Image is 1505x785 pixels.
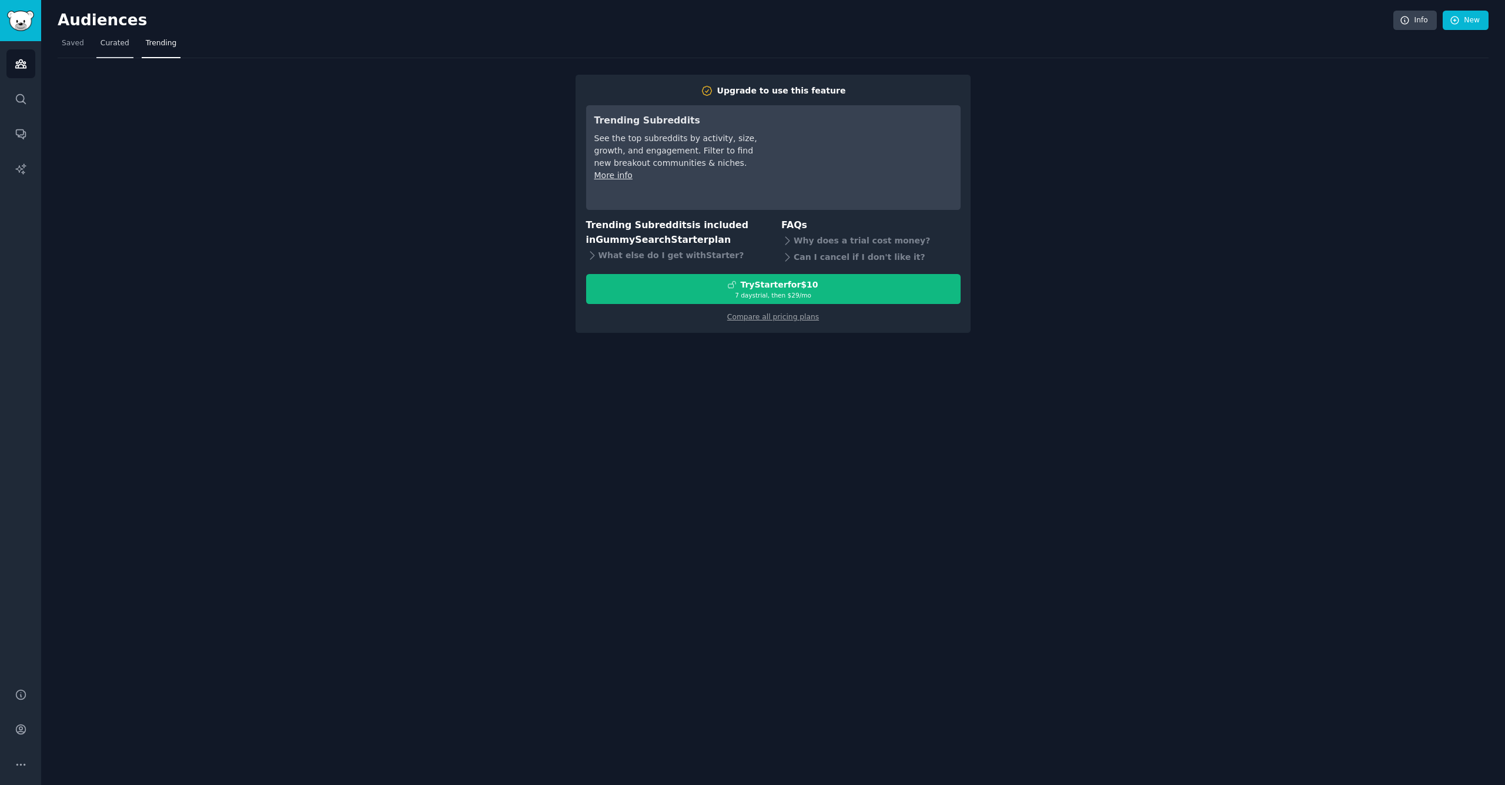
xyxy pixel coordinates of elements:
[586,274,961,304] button: TryStarterfor$107 daystrial, then $29/mo
[146,38,176,49] span: Trending
[587,291,960,299] div: 7 days trial, then $ 29 /mo
[781,249,961,266] div: Can I cancel if I don't like it?
[58,34,88,58] a: Saved
[586,247,765,263] div: What else do I get with Starter ?
[96,34,133,58] a: Curated
[586,218,765,247] h3: Trending Subreddits is included in plan
[781,218,961,233] h3: FAQs
[717,85,846,97] div: Upgrade to use this feature
[1443,11,1489,31] a: New
[7,11,34,31] img: GummySearch logo
[62,38,84,49] span: Saved
[594,132,760,169] div: See the top subreddits by activity, size, growth, and engagement. Filter to find new breakout com...
[781,233,961,249] div: Why does a trial cost money?
[594,113,760,128] h3: Trending Subreddits
[142,34,180,58] a: Trending
[727,313,819,321] a: Compare all pricing plans
[740,279,818,291] div: Try Starter for $10
[776,113,952,202] iframe: YouTube video player
[1393,11,1437,31] a: Info
[594,171,633,180] a: More info
[58,11,1393,30] h2: Audiences
[101,38,129,49] span: Curated
[596,234,708,245] span: GummySearch Starter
